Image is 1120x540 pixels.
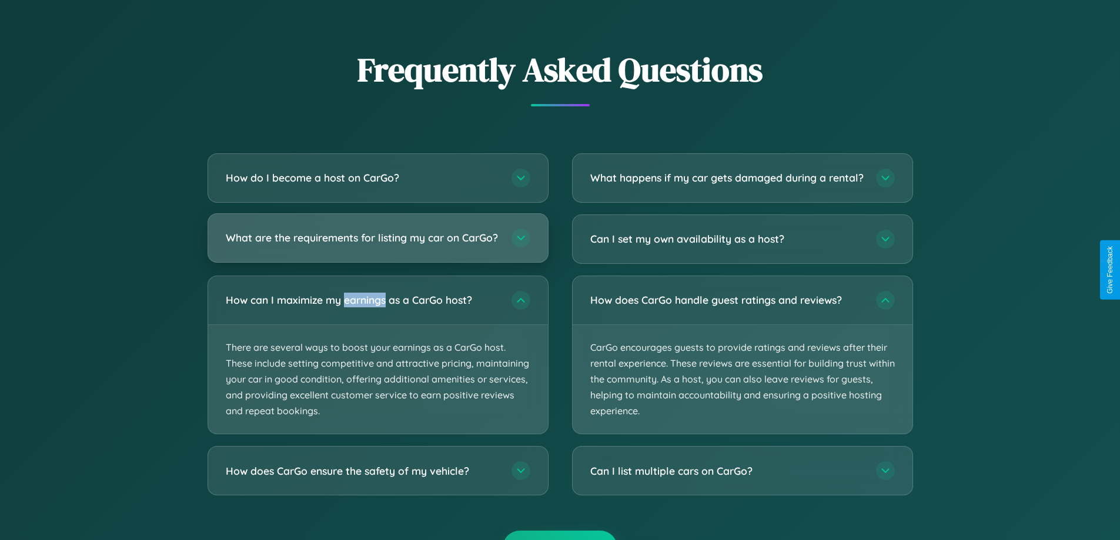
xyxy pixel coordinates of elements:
div: Give Feedback [1106,246,1114,294]
h3: What happens if my car gets damaged during a rental? [590,170,864,185]
h3: How does CarGo ensure the safety of my vehicle? [226,464,500,478]
h3: How does CarGo handle guest ratings and reviews? [590,293,864,307]
h3: What are the requirements for listing my car on CarGo? [226,230,500,245]
h3: Can I list multiple cars on CarGo? [590,464,864,478]
h2: Frequently Asked Questions [208,47,913,92]
h3: How do I become a host on CarGo? [226,170,500,185]
h3: Can I set my own availability as a host? [590,232,864,246]
h3: How can I maximize my earnings as a CarGo host? [226,293,500,307]
p: CarGo encourages guests to provide ratings and reviews after their rental experience. These revie... [573,325,912,434]
p: There are several ways to boost your earnings as a CarGo host. These include setting competitive ... [208,325,548,434]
